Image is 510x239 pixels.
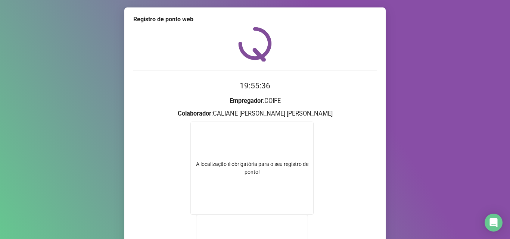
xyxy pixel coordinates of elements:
[191,160,313,176] div: A localização é obrigatória para o seu registro de ponto!
[178,110,211,117] strong: Colaborador
[230,97,263,104] strong: Empregador
[133,96,377,106] h3: : COIFE
[133,109,377,119] h3: : CALIANE [PERSON_NAME] [PERSON_NAME]
[485,214,503,232] div: Open Intercom Messenger
[240,81,270,90] time: 19:55:36
[133,15,377,24] div: Registro de ponto web
[238,27,272,62] img: QRPoint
